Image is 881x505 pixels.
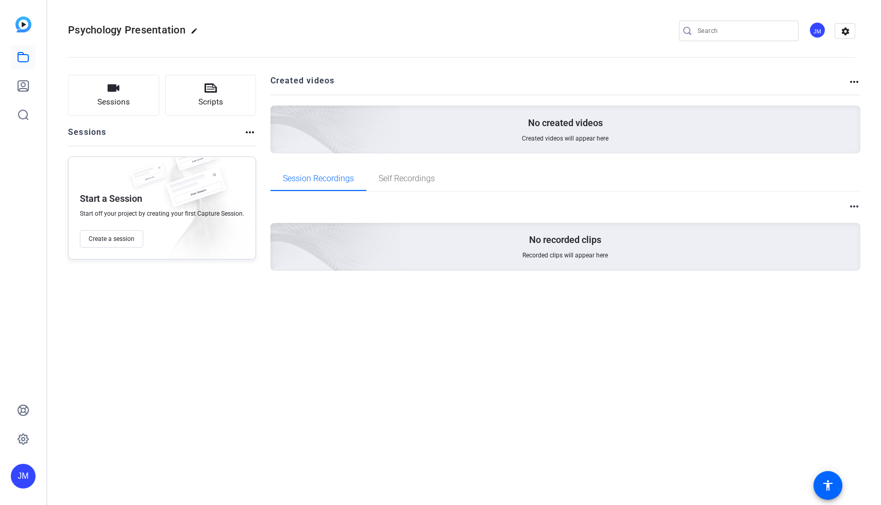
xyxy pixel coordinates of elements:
img: blue-gradient.svg [15,16,31,32]
p: No recorded clips [529,234,601,246]
button: Create a session [80,230,143,248]
img: fake-session.png [157,167,234,218]
ngx-avatar: Jordan Moody [809,22,827,40]
input: Search [698,25,790,37]
mat-icon: more_horiz [244,126,256,138]
span: Psychology Presentation [68,24,185,36]
span: Created videos will appear here [522,134,608,143]
span: Self Recordings [379,175,435,183]
button: Scripts [165,75,257,116]
img: embarkstudio-empty-session.png [150,154,250,264]
mat-icon: more_horiz [848,76,860,88]
div: JM [11,464,36,489]
mat-icon: more_horiz [848,200,860,213]
mat-icon: accessibility [822,479,834,492]
span: Scripts [198,96,223,108]
span: Session Recordings [283,175,354,183]
h2: Sessions [68,126,107,146]
img: Creted videos background [155,4,401,227]
mat-icon: edit [191,27,203,40]
img: fake-session.png [167,142,224,179]
span: Create a session [89,235,134,243]
img: embarkstudio-empty-session.png [155,121,401,344]
p: Start a Session [80,193,142,205]
span: Sessions [97,96,130,108]
span: Start off your project by creating your first Capture Session. [80,210,244,218]
div: JM [809,22,826,39]
img: fake-session.png [125,163,172,194]
span: Recorded clips will appear here [522,251,608,259]
mat-icon: settings [835,24,856,39]
button: Sessions [68,75,159,116]
h2: Created videos [270,75,849,95]
p: No created videos [528,117,603,129]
